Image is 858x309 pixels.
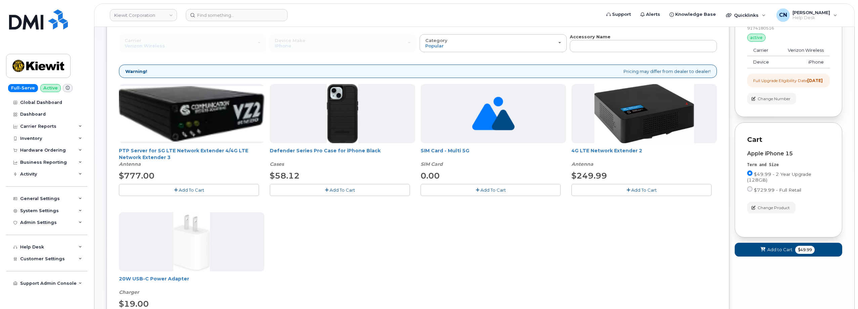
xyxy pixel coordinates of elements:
em: SIM Card [421,161,443,167]
a: Alerts [636,8,665,21]
em: Antenna [571,161,593,167]
button: Change Number [747,93,796,105]
a: SIM Card - Multi 5G [421,148,469,154]
div: 20W USB-C Power Adapter [119,275,264,296]
td: Device [747,56,777,68]
div: PTP Server for 5G LTE Network Extender 4/4G LTE Network Extender 3 [119,147,264,167]
strong: [DATE] [807,78,823,83]
td: iPhone [777,56,830,68]
div: SIM Card - Multi 5G [421,147,566,167]
div: 4G LTE Network Extender 2 [571,147,717,167]
button: Add To Cart [270,184,410,196]
span: Alerts [646,11,660,18]
button: Add To Cart [571,184,712,196]
img: apple20w.jpg [173,212,210,271]
span: Add to Cart [767,246,792,253]
img: Casa_Sysem.png [119,86,264,142]
span: Add To Cart [179,187,204,193]
a: Kiewit Corporation [110,9,177,21]
a: 20W USB-C Power Adapter [119,276,189,282]
span: $49.99 - 2 Year Upgrade (128GB) [747,171,811,183]
span: [PERSON_NAME] [792,10,830,15]
div: active [747,34,766,42]
span: 0.00 [421,171,440,181]
div: Defender Series Pro Case for iPhone Black [270,147,415,167]
div: Quicklinks [721,8,770,22]
a: PTP Server for 5G LTE Network Extender 4/4G LTE Network Extender 3 [119,148,248,160]
a: Defender Series Pro Case for iPhone Black [270,148,381,154]
img: no_image_found-2caef05468ed5679b831cfe6fc140e25e0c280774317ffc20a367ab7fd17291e.png [472,84,515,143]
div: Connor Nguyen [772,8,842,22]
span: CN [779,11,787,19]
span: Category [425,38,447,43]
td: Verizon Wireless [777,44,830,56]
a: 4G LTE Network Extender 2 [571,148,642,154]
span: Knowledge Base [675,11,716,18]
span: $58.12 [270,171,300,181]
button: Category Popular [420,34,567,52]
div: Pricing may differ from dealer to dealer! [119,65,717,78]
img: defenderiphone14.png [327,84,358,143]
span: $49.99 [795,246,815,254]
span: Popular [425,43,444,48]
p: Cart [747,135,830,145]
span: Help Desk [792,15,830,21]
td: Carrier [747,44,777,56]
span: $729.99 - Full Retail [754,187,801,193]
strong: Accessory Name [570,34,610,39]
iframe: Messenger Launcher [829,280,853,304]
div: 9174180516 [747,25,830,31]
strong: Warning! [125,68,147,75]
span: Add To Cart [480,187,506,193]
span: Change Product [758,205,790,211]
span: Quicklinks [734,12,759,18]
input: Find something... [186,9,288,21]
em: Antenna [119,161,141,167]
input: $729.99 - Full Retail [747,186,753,192]
div: Term and Size [747,162,830,168]
button: Add to Cart $49.99 [735,243,842,257]
em: Charger [119,289,139,295]
img: 4glte_extender.png [594,84,694,143]
span: $249.99 [571,171,607,181]
span: Support [612,11,631,18]
span: $777.00 [119,171,155,181]
span: Add To Cart [330,187,355,193]
div: Apple iPhone 15 [747,151,830,157]
span: $19.00 [119,299,149,309]
button: Add To Cart [119,184,259,196]
span: Change Number [758,96,790,102]
span: Add To Cart [631,187,657,193]
div: Full Upgrade Eligibility Date [753,78,823,83]
button: Add To Cart [421,184,561,196]
input: $49.99 - 2 Year Upgrade (128GB) [747,170,753,176]
em: Cases [270,161,284,167]
a: Knowledge Base [665,8,721,21]
button: Change Product [747,202,796,214]
a: Support [602,8,636,21]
